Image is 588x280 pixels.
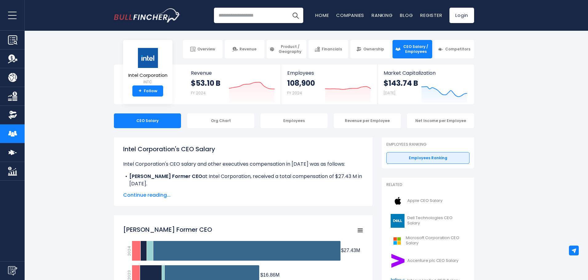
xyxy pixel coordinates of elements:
[139,88,142,94] strong: +
[260,113,328,128] div: Employees
[386,192,469,209] a: Apple CEO Salary
[197,47,215,52] span: Overview
[126,270,132,280] text: 2023
[400,12,413,18] a: Blog
[185,65,281,104] a: Revenue $53.10 B FY 2024
[128,79,167,85] small: INTC
[407,113,474,128] div: Net Income per Employee
[191,70,275,76] span: Revenue
[377,65,473,104] a: Market Capitalization $143.74 B [DATE]
[407,198,442,203] span: Apple CEO Salary
[225,40,264,58] a: Revenue
[390,194,405,208] img: AAPL logo
[420,12,442,18] a: Register
[126,246,132,256] text: 2024
[315,12,329,18] a: Home
[114,8,180,22] img: Bullfincher logo
[183,40,223,58] a: Overview
[386,152,469,164] a: Employees Ranking
[336,12,364,18] a: Companies
[129,173,202,180] b: [PERSON_NAME] Former CEO
[386,252,469,269] a: Accenture plc CEO Salary
[372,12,393,18] a: Ranking
[402,44,429,54] span: CEO Salary / Employees
[384,78,418,88] strong: $143.74 B
[390,214,405,228] img: DELL logo
[386,142,469,147] p: Employees Ranking
[322,47,342,52] span: Financials
[128,73,167,78] span: Intel Corporation
[123,225,212,234] tspan: [PERSON_NAME] Former CEO
[390,254,405,268] img: ACN logo
[288,8,303,23] button: Search
[260,272,280,278] tspan: $16.86M
[445,47,470,52] span: Competitors
[191,90,206,96] small: FY 2024
[363,47,384,52] span: Ownership
[407,258,458,263] span: Accenture plc CEO Salary
[434,40,474,58] a: Competitors
[132,85,163,97] a: +Follow
[449,8,474,23] a: Login
[123,191,363,199] span: Continue reading...
[123,144,363,154] h1: Intel Corporation's CEO Salary
[386,182,469,187] p: Related
[407,215,466,226] span: Dell Technologies CEO Salary
[384,70,467,76] span: Market Capitalization
[390,234,404,248] img: MSFT logo
[123,160,363,168] p: Intel Corporation's CEO salary and other executives compensation in [DATE] was as follows:
[287,70,371,76] span: Employees
[276,44,304,54] span: Product / Geography
[191,78,220,88] strong: $53.10 B
[128,47,168,86] a: Intel Corporation INTC
[240,47,256,52] span: Revenue
[287,78,315,88] strong: 108,900
[281,65,377,104] a: Employees 108,900 FY 2024
[406,235,466,246] span: Microsoft Corporation CEO Salary
[267,40,306,58] a: Product / Geography
[308,40,348,58] a: Financials
[350,40,390,58] a: Ownership
[393,40,432,58] a: CEO Salary / Employees
[386,232,469,249] a: Microsoft Corporation CEO Salary
[334,113,401,128] div: Revenue per Employee
[8,110,17,120] img: Ownership
[341,248,360,253] tspan: $27.43M
[114,113,181,128] div: CEO Salary
[287,90,302,96] small: FY 2024
[187,113,254,128] div: Org Chart
[123,173,363,187] li: at Intel Corporation, received a total compensation of $27.43 M in [DATE].
[386,212,469,229] a: Dell Technologies CEO Salary
[114,8,180,22] a: Go to homepage
[384,90,395,96] small: [DATE]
